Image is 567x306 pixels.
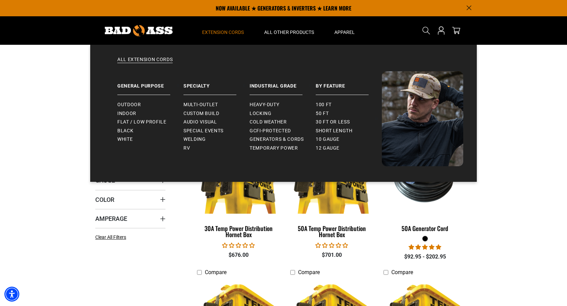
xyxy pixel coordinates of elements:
span: Black [117,128,133,134]
span: Special Events [183,128,223,134]
a: Heavy-Duty [250,100,316,109]
summary: Extension Cords [192,16,254,45]
span: Multi-Outlet [183,102,218,108]
span: Audio Visual [183,119,217,125]
a: 10 gauge [316,135,382,144]
a: Black [117,127,183,135]
span: 5.00 stars [409,244,441,250]
span: Locking [250,111,271,117]
span: Compare [298,269,320,275]
span: Cold Weather [250,119,287,125]
div: Accessibility Menu [4,287,19,302]
span: RV [183,145,190,151]
a: All Extension Cords [104,56,463,71]
a: Locking [250,109,316,118]
span: 10 gauge [316,136,339,142]
a: 100 ft [316,100,382,109]
span: Temporary Power [250,145,298,151]
a: cart [451,26,462,35]
div: $676.00 [197,251,280,259]
span: Extension Cords [202,29,244,35]
a: 50 ft [316,109,382,118]
span: Indoor [117,111,136,117]
img: Bad Ass Extension Cords [382,71,463,166]
a: 30 ft or less [316,118,382,127]
a: Clear All Filters [95,234,129,241]
a: Temporary Power [250,144,316,153]
a: GCFI-Protected [250,127,316,135]
div: 30A Temp Power Distribution Hornet Box [197,225,280,237]
summary: Apparel [324,16,365,45]
a: Custom Build [183,109,250,118]
a: Multi-Outlet [183,100,250,109]
a: Flat / Low Profile [117,118,183,127]
summary: Search [421,25,432,36]
span: 0.00 stars [222,242,255,249]
span: 50 ft [316,111,329,117]
div: $92.95 - $202.95 [384,253,467,261]
span: 12 gauge [316,145,339,151]
span: Generators & Cords [250,136,304,142]
img: 50A Temp Power Distribution Hornet Box [289,136,374,214]
a: Cold Weather [250,118,316,127]
span: Compare [391,269,413,275]
div: 50A Generator Cord [384,225,467,231]
span: Custom Build [183,111,219,117]
a: General Purpose [117,71,183,95]
span: Heavy-Duty [250,102,279,108]
span: White [117,136,133,142]
span: Apparel [334,29,355,35]
a: Welding [183,135,250,144]
div: $701.00 [290,251,373,259]
a: 50A Temp Power Distribution Hornet Box 50A Temp Power Distribution Hornet Box [290,132,373,242]
summary: Amperage [95,209,165,228]
span: Amperage [95,215,127,223]
img: 50A Generator Cord [382,136,468,214]
span: Welding [183,136,206,142]
a: White [117,135,183,144]
span: Color [95,196,114,204]
span: Short Length [316,128,353,134]
span: Flat / Low Profile [117,119,167,125]
a: Open this option [436,16,447,45]
span: 0.00 stars [315,242,348,249]
div: 50A Temp Power Distribution Hornet Box [290,225,373,237]
span: 100 ft [316,102,332,108]
a: 30A Temp Power Distribution Hornet Box 30A Temp Power Distribution Hornet Box [197,132,280,242]
a: Special Events [183,127,250,135]
a: 12 gauge [316,144,382,153]
span: Compare [205,269,227,275]
span: All Other Products [264,29,314,35]
a: 50A Generator Cord 50A Generator Cord [384,132,467,235]
span: GCFI-Protected [250,128,291,134]
span: Outdoor [117,102,141,108]
summary: All Other Products [254,16,324,45]
summary: Color [95,190,165,209]
span: 30 ft or less [316,119,350,125]
img: Bad Ass Extension Cords [105,25,173,36]
img: 30A Temp Power Distribution Hornet Box [196,136,281,214]
a: RV [183,144,250,153]
a: Short Length [316,127,382,135]
a: Audio Visual [183,118,250,127]
a: Indoor [117,109,183,118]
a: Specialty [183,71,250,95]
a: Outdoor [117,100,183,109]
span: Clear All Filters [95,234,126,240]
a: By Feature [316,71,382,95]
a: Generators & Cords [250,135,316,144]
a: Industrial Grade [250,71,316,95]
